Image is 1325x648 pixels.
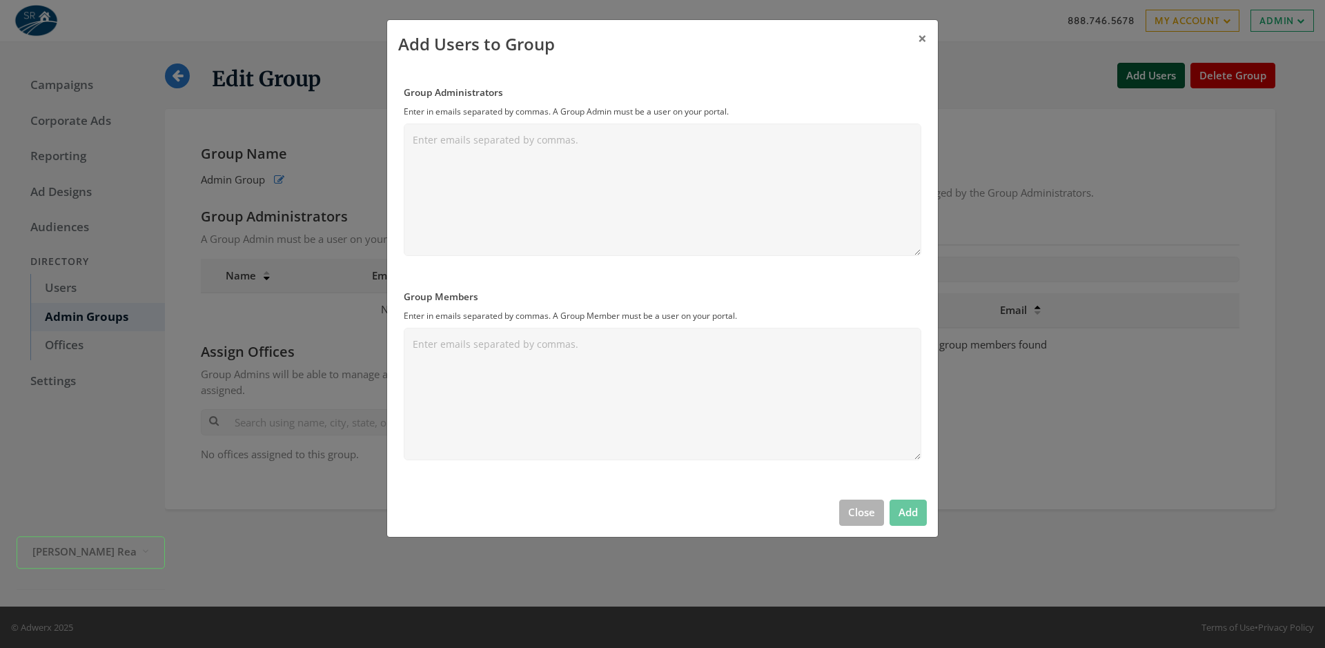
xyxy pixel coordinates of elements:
[907,20,938,58] button: Close
[404,106,921,119] p: Enter in emails separated by commas. A Group Admin must be a user on your portal.
[404,85,921,99] label: Group Administrators
[404,289,921,304] label: Group Members
[918,28,927,49] span: ×
[839,500,884,525] button: Close
[17,537,165,569] button: [PERSON_NAME] Realty
[398,31,555,57] div: Add Users to Group
[890,500,927,525] button: Add
[404,310,921,323] p: Enter in emails separated by commas. A Group Member must be a user on your portal.
[32,544,136,560] span: [PERSON_NAME] Realty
